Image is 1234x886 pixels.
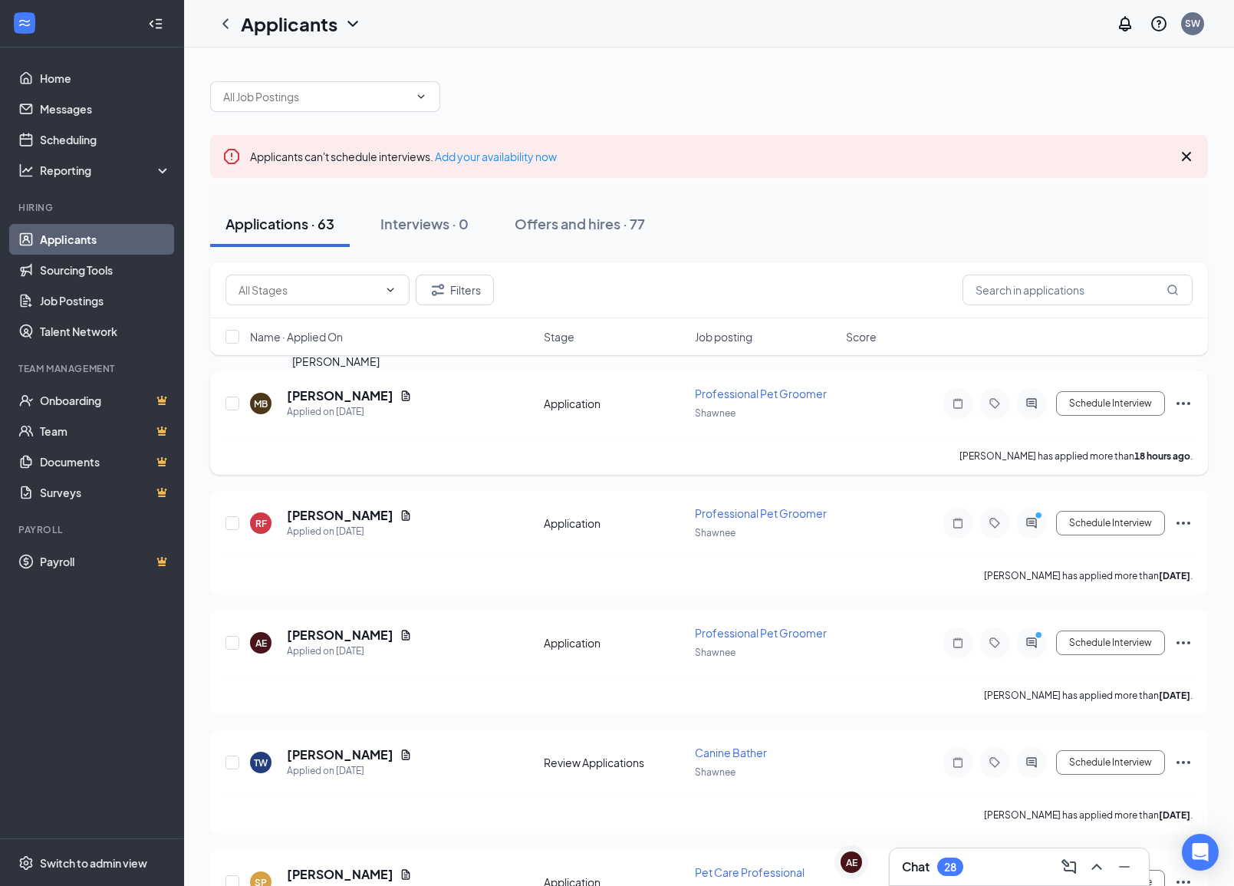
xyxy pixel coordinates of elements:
span: Pet Care Professional [695,865,805,879]
svg: Settings [18,855,34,871]
div: TW [254,756,268,769]
svg: ActiveChat [1022,517,1041,529]
svg: ActiveChat [1022,397,1041,410]
p: [PERSON_NAME] has applied more than . [959,450,1193,463]
svg: MagnifyingGlass [1167,284,1179,296]
svg: Ellipses [1174,394,1193,413]
div: Applied on [DATE] [287,524,412,539]
b: [DATE] [1159,809,1190,821]
span: Applicants can't schedule interviews. [250,150,557,163]
p: [PERSON_NAME] has applied more than . [984,689,1193,702]
svg: Note [949,756,967,769]
svg: ActiveChat [1022,637,1041,649]
svg: Ellipses [1174,753,1193,772]
div: Team Management [18,362,168,375]
svg: ComposeMessage [1060,858,1078,876]
svg: ChevronUp [1088,858,1106,876]
svg: QuestionInfo [1150,15,1168,33]
span: Shawnee [695,407,735,419]
div: [PERSON_NAME] [292,353,380,370]
div: Switch to admin view [40,855,147,871]
button: Schedule Interview [1056,631,1165,655]
input: Search in applications [963,275,1193,305]
a: Scheduling [40,124,171,155]
h5: [PERSON_NAME] [287,507,393,524]
div: 28 [944,861,956,874]
svg: Document [400,509,412,522]
h5: [PERSON_NAME] [287,746,393,763]
span: Professional Pet Groomer [695,626,827,640]
div: Applied on [DATE] [287,644,412,659]
div: AE [846,856,857,869]
svg: Analysis [18,163,34,178]
svg: Document [400,390,412,402]
svg: ChevronDown [384,284,397,296]
a: DocumentsCrown [40,446,171,477]
div: Review Applications [544,755,686,770]
svg: Note [949,517,967,529]
span: Professional Pet Groomer [695,387,827,400]
a: Applicants [40,224,171,255]
span: Score [846,329,877,344]
svg: Document [400,629,412,641]
b: 18 hours ago [1134,450,1190,462]
div: Applications · 63 [225,214,334,233]
svg: Filter [429,281,447,299]
svg: Document [400,868,412,881]
div: Applied on [DATE] [287,404,412,420]
h5: [PERSON_NAME] [287,866,393,883]
button: Minimize [1112,855,1137,879]
b: [DATE] [1159,690,1190,701]
a: OnboardingCrown [40,385,171,416]
h5: [PERSON_NAME] [287,387,393,404]
div: Offers and hires · 77 [515,214,645,233]
div: Reporting [40,163,172,178]
span: Shawnee [695,647,735,658]
div: RF [255,517,267,530]
svg: ActiveChat [1022,756,1041,769]
svg: Ellipses [1174,634,1193,652]
svg: Collapse [148,16,163,31]
h1: Applicants [241,11,337,37]
input: All Stages [239,282,378,298]
div: Application [544,635,686,651]
a: Messages [40,94,171,124]
svg: PrimaryDot [1032,631,1050,643]
span: Stage [544,329,574,344]
a: Sourcing Tools [40,255,171,285]
button: ComposeMessage [1057,855,1081,879]
h3: Chat [902,858,930,875]
span: Shawnee [695,527,735,539]
svg: Note [949,637,967,649]
svg: Tag [986,637,1004,649]
span: Name · Applied On [250,329,343,344]
span: Professional Pet Groomer [695,506,827,520]
svg: Tag [986,517,1004,529]
svg: Tag [986,397,1004,410]
svg: Cross [1177,147,1196,166]
span: Job posting [695,329,752,344]
svg: WorkstreamLogo [17,15,32,31]
a: Home [40,63,171,94]
svg: Error [222,147,241,166]
svg: ChevronDown [415,91,427,103]
svg: ChevronDown [344,15,362,33]
h5: [PERSON_NAME] [287,627,393,644]
a: Talent Network [40,316,171,347]
p: [PERSON_NAME] has applied more than . [984,569,1193,582]
a: Add your availability now [435,150,557,163]
svg: Ellipses [1174,514,1193,532]
div: Open Intercom Messenger [1182,834,1219,871]
div: Applied on [DATE] [287,763,412,779]
svg: Document [400,749,412,761]
svg: ChevronLeft [216,15,235,33]
div: Interviews · 0 [380,214,469,233]
div: Hiring [18,201,168,214]
div: Payroll [18,523,168,536]
svg: Notifications [1116,15,1134,33]
div: Application [544,515,686,531]
button: ChevronUp [1084,855,1109,879]
div: MB [254,397,268,410]
svg: Tag [986,756,1004,769]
